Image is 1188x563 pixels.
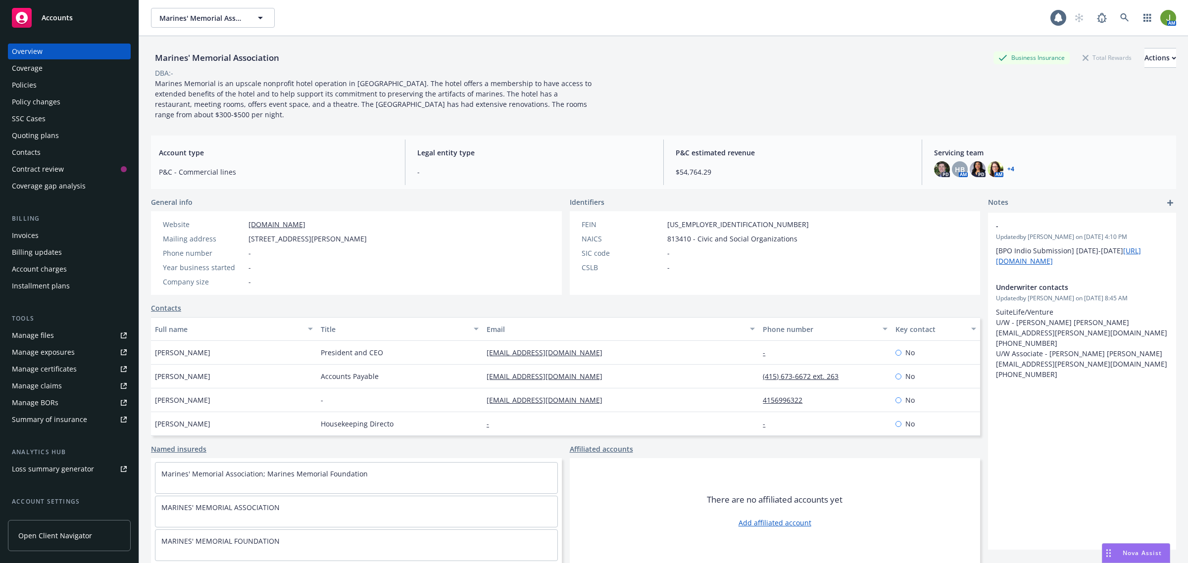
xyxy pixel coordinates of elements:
a: Installment plans [8,278,131,294]
img: photo [1160,10,1176,26]
a: [DOMAIN_NAME] [248,220,305,229]
span: Notes [988,197,1008,209]
span: [PERSON_NAME] [155,347,210,358]
div: Total Rewards [1078,51,1137,64]
button: Actions [1144,48,1176,68]
a: Named insureds [151,444,206,454]
div: Coverage gap analysis [12,178,86,194]
a: Search [1115,8,1135,28]
a: Contacts [151,303,181,313]
div: Marines' Memorial Association [151,51,283,64]
a: Manage BORs [8,395,131,411]
div: Business Insurance [993,51,1070,64]
div: Actions [1144,48,1176,67]
a: Summary of insurance [8,412,131,427]
span: [STREET_ADDRESS][PERSON_NAME] [248,234,367,244]
a: Overview [8,44,131,59]
button: Phone number [759,317,891,341]
span: - [248,262,251,273]
div: Manage BORs [12,395,58,411]
span: - [248,277,251,287]
span: - [667,262,670,273]
span: President and CEO [321,347,383,358]
div: Company size [163,277,245,287]
span: $54,764.29 [676,167,910,177]
span: - [248,248,251,258]
button: Email [483,317,759,341]
div: Policy changes [12,94,60,110]
div: Service team [12,511,54,526]
div: Key contact [895,324,965,334]
div: -Updatedby [PERSON_NAME] on [DATE] 4:10 PM[BPO Indio Submission] [DATE]-[DATE][URL][DOMAIN_NAME] [988,213,1176,274]
a: Add affiliated account [739,517,811,528]
a: Policies [8,77,131,93]
div: DBA: - [155,68,173,78]
a: [EMAIL_ADDRESS][DOMAIN_NAME] [487,348,610,357]
div: Underwriter contactsUpdatedby [PERSON_NAME] on [DATE] 8:45 AMSuiteLife/Venture U/W - [PERSON_NAME... [988,274,1176,387]
div: SIC code [582,248,663,258]
span: Accounts Payable [321,371,379,381]
a: (415) 673-6672 ext. 263 [763,372,846,381]
a: Loss summary generator [8,461,131,477]
div: Loss summary generator [12,461,94,477]
a: Contract review [8,161,131,177]
div: CSLB [582,262,663,273]
a: Invoices [8,228,131,243]
span: [PERSON_NAME] [155,419,210,429]
a: Billing updates [8,244,131,260]
div: Policies [12,77,37,93]
img: photo [988,161,1003,177]
div: Tools [8,314,131,324]
span: Underwriter contacts [996,282,1142,292]
div: Phone number [763,324,877,334]
span: Legal entity type [417,147,651,158]
button: Full name [151,317,317,341]
div: Summary of insurance [12,412,87,427]
a: [EMAIL_ADDRESS][DOMAIN_NAME] [487,372,610,381]
span: - [996,221,1142,231]
span: [PERSON_NAME] [155,395,210,405]
a: Manage claims [8,378,131,394]
div: Email [487,324,744,334]
button: Marines' Memorial Association [151,8,275,28]
div: Account charges [12,261,67,277]
a: Quoting plans [8,128,131,143]
span: No [905,371,915,381]
div: Invoices [12,228,39,243]
span: - [667,248,670,258]
span: No [905,347,915,358]
a: 4156996322 [763,395,810,405]
p: [BPO Indio Submission] [DATE]-[DATE] [996,245,1168,266]
span: P&C estimated revenue [676,147,910,158]
button: Key contact [891,317,980,341]
span: No [905,419,915,429]
a: SSC Cases [8,111,131,127]
a: Manage certificates [8,361,131,377]
div: Manage files [12,328,54,343]
div: Account settings [8,497,131,507]
a: Coverage gap analysis [8,178,131,194]
div: Full name [155,324,302,334]
div: Year business started [163,262,245,273]
span: Servicing team [934,147,1168,158]
span: Open Client Navigator [18,530,92,541]
span: 813410 - Civic and Social Organizations [667,234,797,244]
span: - [417,167,651,177]
span: [US_EMPLOYER_IDENTIFICATION_NUMBER] [667,219,809,230]
a: Service team [8,511,131,526]
div: Billing updates [12,244,62,260]
a: Accounts [8,4,131,32]
span: - [321,395,323,405]
a: Contacts [8,144,131,160]
span: Updated by [PERSON_NAME] on [DATE] 8:45 AM [996,294,1168,303]
div: Contacts [12,144,41,160]
a: MARINES' MEMORIAL ASSOCIATION [161,503,280,512]
a: Affiliated accounts [570,444,633,454]
a: Account charges [8,261,131,277]
button: Title [317,317,483,341]
span: Identifiers [570,197,604,207]
div: Drag to move [1102,544,1115,563]
button: Nova Assist [1102,543,1170,563]
span: Marines Memorial is an upscale nonprofit hotel operation in [GEOGRAPHIC_DATA]. The hotel offers a... [155,79,594,119]
div: Manage certificates [12,361,77,377]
